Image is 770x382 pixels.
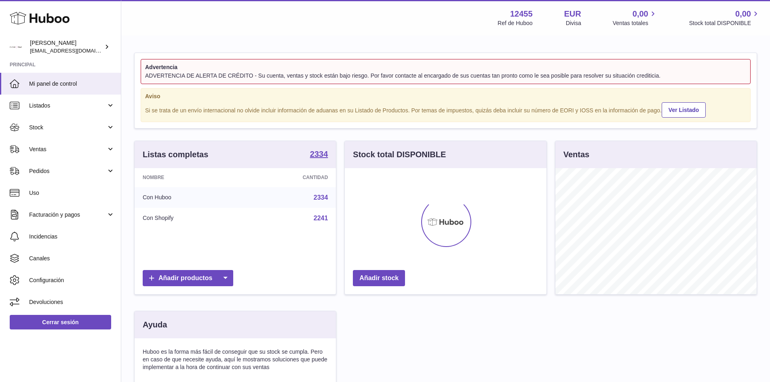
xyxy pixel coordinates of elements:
strong: 2334 [310,150,328,158]
span: 0,00 [735,8,751,19]
h3: Ayuda [143,319,167,330]
img: pedidos@glowrias.com [10,41,22,53]
a: 0,00 Ventas totales [613,8,658,27]
a: 2334 [310,150,328,160]
span: Incidencias [29,233,115,241]
div: Divisa [566,19,581,27]
strong: 12455 [510,8,533,19]
h3: Stock total DISPONIBLE [353,149,446,160]
td: Con Huboo [135,187,242,208]
div: Si se trata de un envío internacional no olvide incluir información de aduanas en su Listado de P... [145,101,746,118]
span: Uso [29,189,115,197]
div: ADVERTENCIA DE ALERTA DE CRÉDITO - Su cuenta, ventas y stock están bajo riesgo. Por favor contact... [145,72,746,80]
span: 0,00 [633,8,648,19]
a: Añadir stock [353,270,405,287]
th: Nombre [135,168,242,187]
strong: Aviso [145,93,746,100]
p: Huboo es la forma más fácil de conseguir que su stock se cumpla. Pero en caso de que necesite ayu... [143,348,328,371]
span: Canales [29,255,115,262]
strong: Advertencia [145,63,746,71]
span: Devoluciones [29,298,115,306]
h3: Listas completas [143,149,208,160]
a: 2334 [314,194,328,201]
span: Facturación y pagos [29,211,106,219]
td: Con Shopify [135,208,242,229]
a: 2241 [314,215,328,222]
div: [PERSON_NAME] [30,39,103,55]
strong: EUR [564,8,581,19]
div: Ref de Huboo [498,19,532,27]
th: Cantidad [242,168,336,187]
h3: Ventas [563,149,589,160]
span: Ventas totales [613,19,658,27]
span: Pedidos [29,167,106,175]
span: Stock total DISPONIBLE [689,19,760,27]
span: Mi panel de control [29,80,115,88]
a: Ver Listado [662,102,706,118]
span: Listados [29,102,106,110]
span: Stock [29,124,106,131]
span: Configuración [29,276,115,284]
a: 0,00 Stock total DISPONIBLE [689,8,760,27]
a: Cerrar sesión [10,315,111,329]
span: [EMAIL_ADDRESS][DOMAIN_NAME] [30,47,119,54]
a: Añadir productos [143,270,233,287]
span: Ventas [29,146,106,153]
